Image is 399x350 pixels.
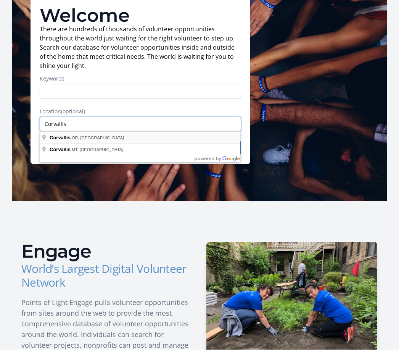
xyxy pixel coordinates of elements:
h3: World’s Largest Digital Volunteer Network [21,262,193,290]
span: Corvallis [50,147,71,153]
span: OR, [GEOGRAPHIC_DATA] [72,136,124,140]
label: Keywords [40,75,241,83]
h2: Engage [21,242,193,261]
p: There are hundreds of thousands of volunteer opportunities throughout the world just waiting for ... [40,25,241,71]
span: (optional) [61,108,85,115]
h1: Welcome [40,6,241,25]
span: Corvallis [50,135,71,141]
span: MT, [GEOGRAPHIC_DATA] [72,148,123,152]
label: Location [40,108,241,116]
input: Enter a location [40,117,241,132]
